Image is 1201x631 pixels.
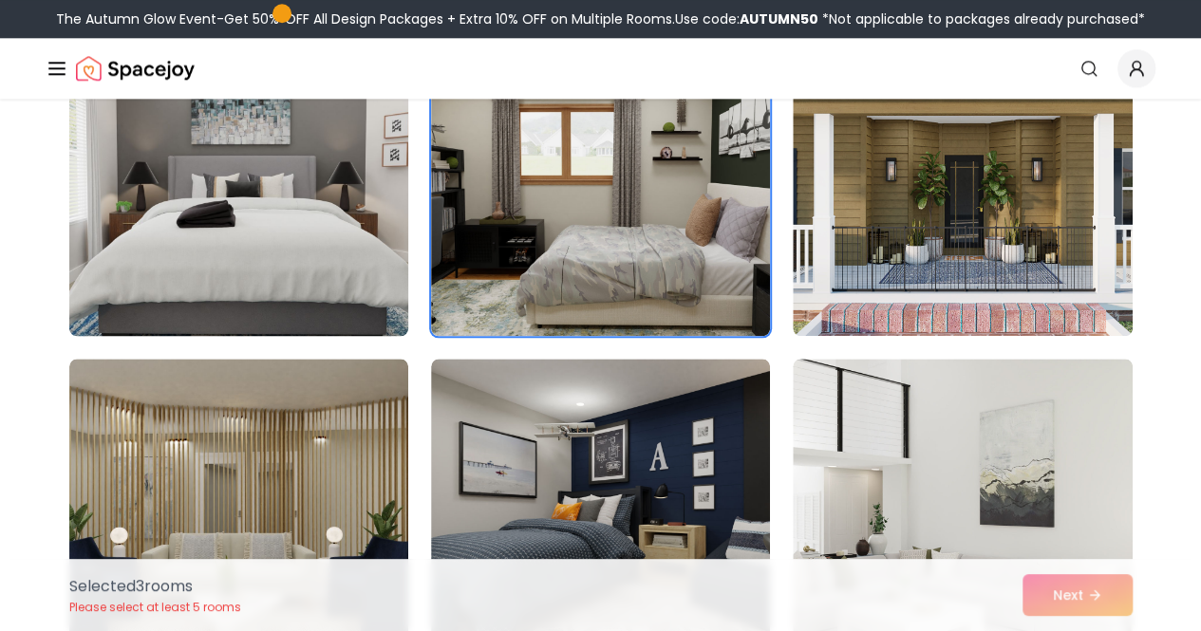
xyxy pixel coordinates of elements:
span: *Not applicable to packages already purchased* [818,9,1145,28]
b: AUTUMN50 [740,9,818,28]
img: Spacejoy Logo [76,49,195,87]
img: Room room-7 [61,25,417,343]
a: Spacejoy [76,49,195,87]
nav: Global [46,38,1155,99]
img: Room room-9 [793,32,1132,336]
p: Please select at least 5 rooms [69,600,241,615]
span: Use code: [675,9,818,28]
div: The Autumn Glow Event-Get 50% OFF All Design Packages + Extra 10% OFF on Multiple Rooms. [56,9,1145,28]
p: Selected 3 room s [69,575,241,598]
img: Room room-8 [431,32,770,336]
